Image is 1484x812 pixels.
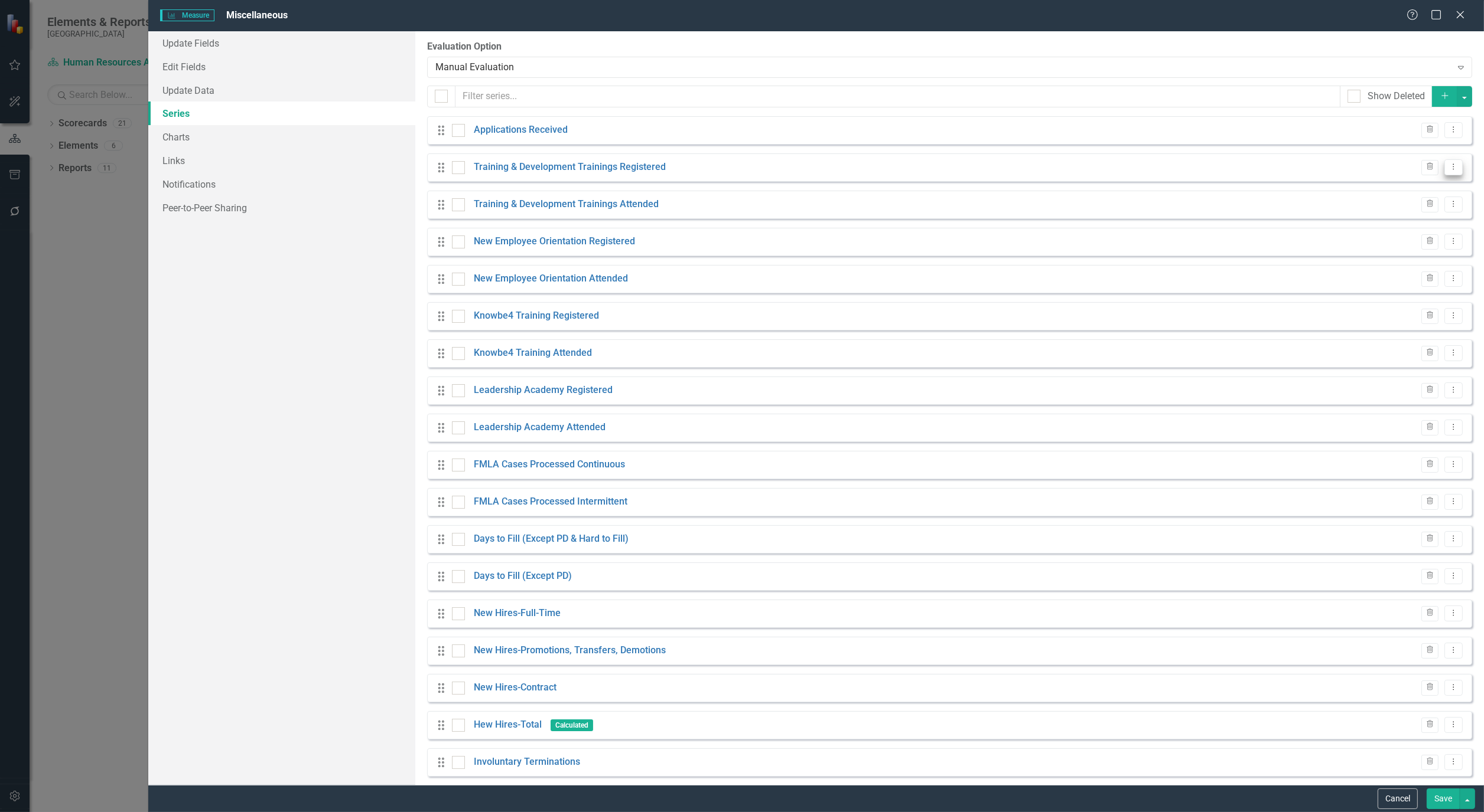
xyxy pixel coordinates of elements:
a: Applications Received [474,123,568,137]
a: Knowbe4 Training Registered [474,309,599,323]
span: Measure [160,9,214,21]
button: Cancel [1378,788,1418,809]
a: New Employee Orientation Registered [474,235,635,248]
a: FMLA Cases Processed Intermittent [474,495,627,509]
button: Save [1427,788,1460,809]
a: Peer-to-Peer Sharing [148,196,415,220]
label: Evaluation Option [427,40,1472,54]
a: New Employee Orientation Attended [474,272,628,286]
a: Notifications [148,172,415,196]
a: New Hires-Full-Time [474,607,561,620]
a: FMLA Cases Processed Continuous [474,458,625,472]
a: Charts [148,125,415,149]
div: Manual Evaluation [435,60,1451,74]
a: Training & Development Trainings Attended [474,198,659,211]
a: Involuntary Terminations [474,755,580,769]
a: Days to Fill (Except PD & Hard to Fill) [474,532,629,546]
div: Show Deleted [1368,90,1425,103]
a: New Hires-Contract [474,681,556,695]
a: Update Data [148,78,415,102]
a: New Hires-Promotions, Transfers, Demotions [474,644,666,657]
a: Edit Fields [148,55,415,78]
a: Leadership Academy Registered [474,384,613,397]
a: Leadership Academy Attended [474,421,606,434]
a: Days to Fill (Except PD) [474,569,572,583]
a: Knowbe4 Training Attended [474,346,592,360]
a: Series [148,102,415,125]
span: Calculated [551,719,593,731]
a: Update Fields [148,31,415,55]
span: Miscellaneous [226,9,288,21]
input: Filter series... [455,86,1340,107]
a: Training & Development Trainings Registered [474,161,666,174]
a: Hew Hires-Total [474,718,542,732]
a: Links [148,149,415,172]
